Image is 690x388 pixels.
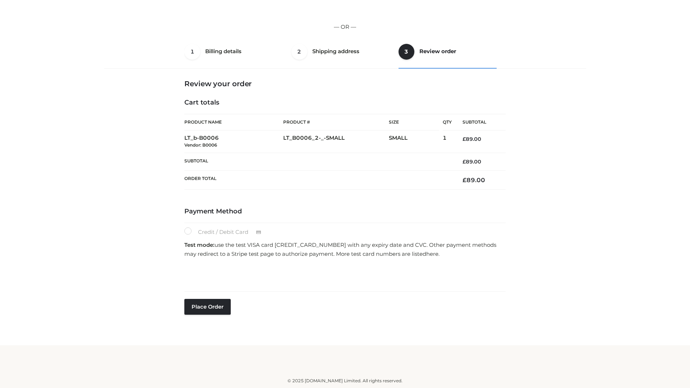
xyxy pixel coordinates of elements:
td: LT_b-B0006 [184,130,283,153]
span: £ [463,158,466,165]
th: Product # [283,114,389,130]
td: SMALL [389,130,443,153]
td: LT_B0006_2-_-SMALL [283,130,389,153]
th: Qty [443,114,452,130]
th: Order Total [184,171,452,190]
p: — OR — [107,22,583,32]
h4: Cart totals [184,99,506,107]
h4: Payment Method [184,208,506,216]
th: Size [389,114,439,130]
strong: Test mode: [184,241,215,248]
th: Product Name [184,114,283,130]
bdi: 89.00 [463,136,481,142]
img: Credit / Debit Card [252,228,265,237]
p: use the test VISA card [CREDIT_CARD_NUMBER] with any expiry date and CVC. Other payment methods m... [184,240,506,259]
bdi: 89.00 [463,158,481,165]
label: Credit / Debit Card [184,227,269,237]
span: £ [463,136,466,142]
span: £ [463,176,466,184]
bdi: 89.00 [463,176,485,184]
h3: Review your order [184,79,506,88]
div: © 2025 [DOMAIN_NAME] Limited. All rights reserved. [107,377,583,384]
td: 1 [443,130,452,153]
th: Subtotal [184,153,452,170]
iframe: Secure payment input frame [183,261,504,287]
small: Vendor: B0006 [184,142,217,148]
a: here [426,250,438,257]
button: Place order [184,299,231,315]
th: Subtotal [452,114,506,130]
